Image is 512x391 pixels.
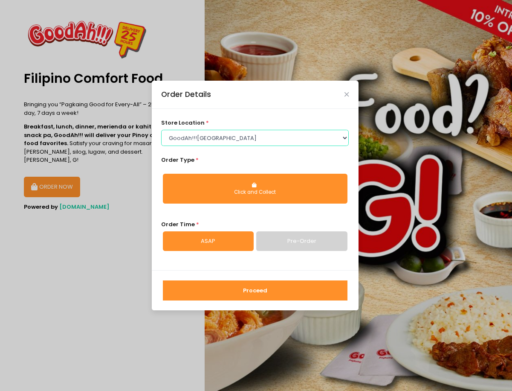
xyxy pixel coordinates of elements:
span: Order Type [161,156,194,164]
div: Click and Collect [169,189,341,196]
button: Click and Collect [163,174,347,204]
div: Order Details [161,89,211,100]
button: Proceed [163,280,347,301]
a: ASAP [163,231,254,251]
span: Order Time [161,220,195,228]
a: Pre-Order [256,231,347,251]
button: Close [344,92,349,96]
span: store location [161,119,205,127]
